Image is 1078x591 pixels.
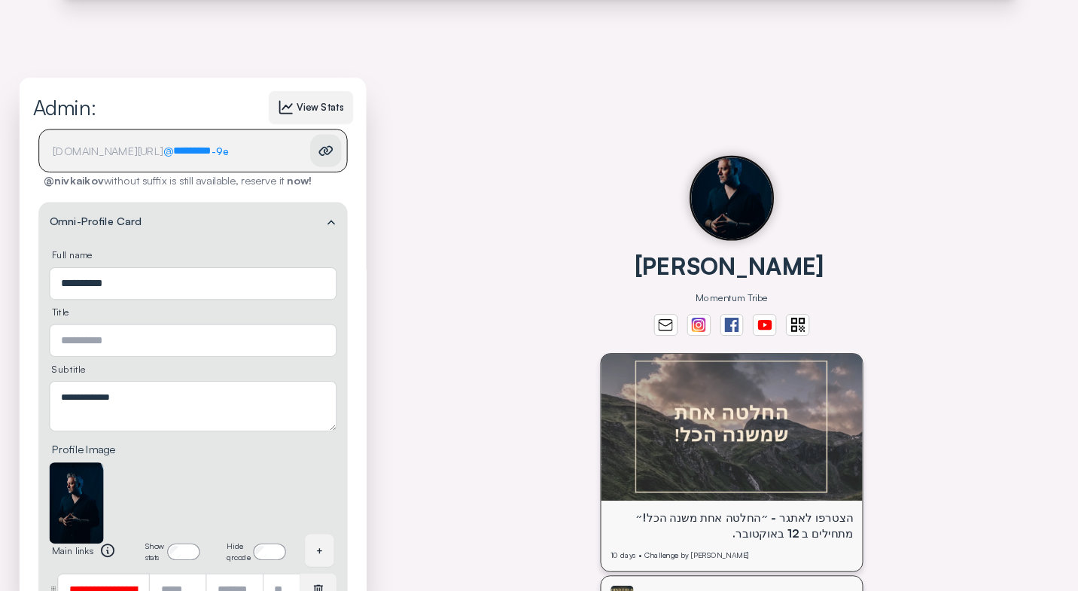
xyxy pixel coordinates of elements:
div: without suffix is still available, reserve it [44,172,342,189]
span: Main links [52,544,94,557]
img: nio_1756647690351_95048606-ae34-42fe-9894-4bc71df48dea_GV_100.webp [601,354,863,501]
div: 10 days • Challenge by [PERSON_NAME] [611,549,853,571]
a: הצטרפו לאתגר - ״החלטה אחת משנה הכל!״ מתחילים ב 12 באוקטובר.10 days • Challenge by [PERSON_NAME] [600,353,863,572]
span: Hide qrcode [226,541,250,563]
span: Subtitle [52,362,86,376]
div: -9e [211,143,234,160]
div: [PERSON_NAME] [635,250,824,282]
img: user%2Fanonymous%2Fpublic%2F6965ceb7f88d593c18bcb91b21ea807890a914d9-106996.jpeg [690,156,775,241]
span: Show stats [145,541,164,563]
img: svg%3e [724,318,738,332]
div: Admin: [33,96,96,120]
img: instagram-FMkfTgMN.svg [692,318,706,332]
div: [DOMAIN_NAME][URL] [53,143,163,160]
span: Full name [52,248,93,262]
span: Title [52,306,69,319]
b: @nivkaikov [44,174,103,187]
div: הצטרפו לאתגר - ״החלטה אחת משנה הכל!״ מתחילים ב 12 באוקטובר. [611,510,853,541]
a: now! [285,172,314,189]
label: Profile Image [49,435,336,462]
button: View Stats [269,91,353,123]
input: Hide qrcode [253,544,285,560]
span: @ [163,143,173,160]
img: svg%3e [659,318,673,332]
div: Momentum Tribe [696,291,768,305]
img: svg%3e [757,318,772,332]
b: now! [286,174,311,187]
img: svg%3e [790,318,805,332]
img: 6965ceb7f88d593c18bcb91b21ea807890a914d9-106996.jpeg [49,462,103,544]
input: Show stats [166,544,199,560]
summary: Omni-Profile Card [38,203,347,243]
span: View Stats [297,103,344,113]
div: + [304,535,333,567]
